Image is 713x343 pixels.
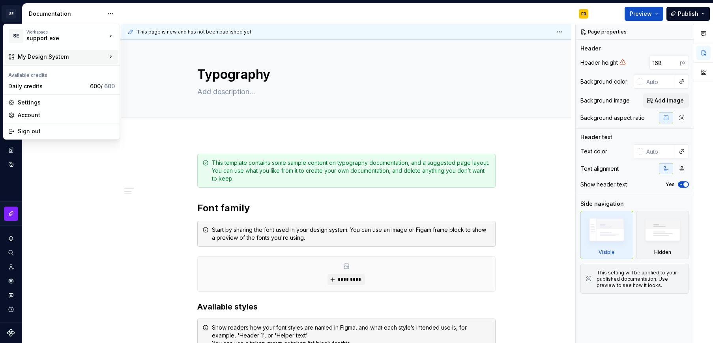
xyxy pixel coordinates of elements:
div: SE [9,29,23,43]
div: Settings [18,99,115,106]
div: Sign out [18,127,115,135]
div: Available credits [5,67,118,80]
div: Workspace [26,30,107,34]
span: 600 / [90,83,115,89]
span: 600 [104,83,115,89]
div: My Design System [18,53,107,61]
div: Account [18,111,115,119]
div: Daily credits [8,82,87,90]
div: support exe [26,34,94,42]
